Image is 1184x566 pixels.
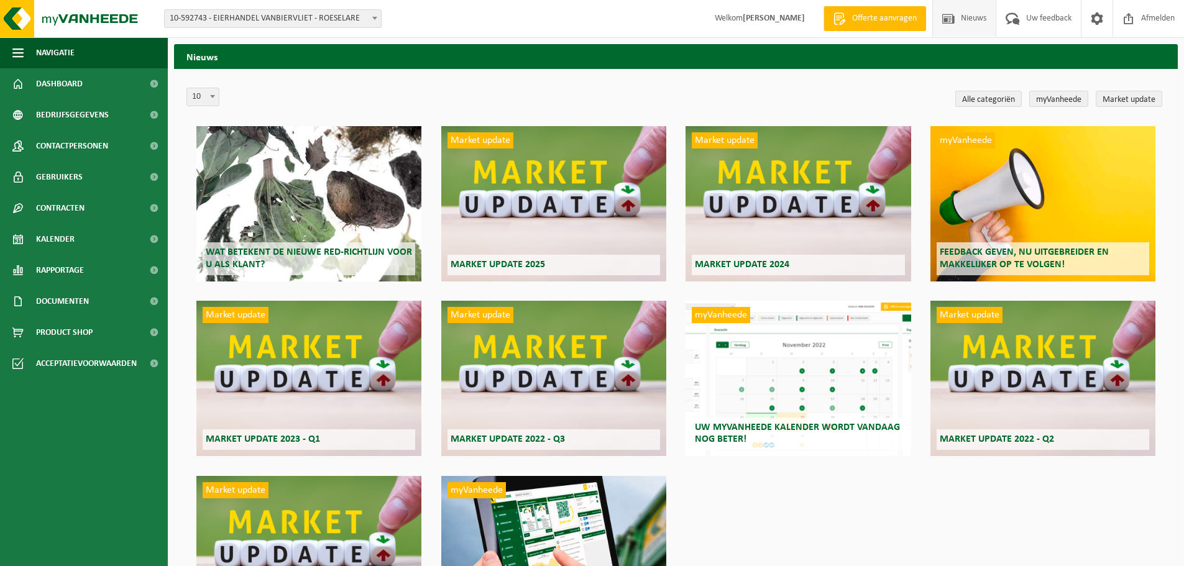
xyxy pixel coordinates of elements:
a: Market update [1096,91,1162,107]
span: myVanheede [937,132,995,148]
a: Market update Market update 2022 - Q2 [930,301,1155,456]
span: Market update 2022 - Q3 [451,434,565,444]
span: Wat betekent de nieuwe RED-richtlijn voor u als klant? [206,247,412,269]
span: Navigatie [36,37,75,68]
span: Market update [447,307,513,323]
a: myVanheede Uw myVanheede kalender wordt vandaag nog beter! [686,301,911,456]
span: Market update 2025 [451,260,545,270]
span: Market update [203,482,268,498]
span: Contracten [36,193,85,224]
span: Offerte aanvragen [849,12,920,25]
span: 10 [186,88,219,106]
a: Market update Market update 2022 - Q3 [441,301,666,456]
span: Dashboard [36,68,83,99]
span: Uw myVanheede kalender wordt vandaag nog beter! [695,422,900,444]
span: 10-592743 - EIERHANDEL VANBIERVLIET - ROESELARE [165,10,381,27]
span: Market update 2024 [695,260,789,270]
a: myVanheede [1029,91,1088,107]
span: myVanheede [447,482,506,498]
span: myVanheede [692,307,750,323]
a: Market update Market update 2025 [441,126,666,281]
span: Contactpersonen [36,130,108,162]
span: 10-592743 - EIERHANDEL VANBIERVLIET - ROESELARE [164,9,382,28]
span: Gebruikers [36,162,83,193]
span: Market update 2023 - Q1 [206,434,320,444]
span: Feedback geven, nu uitgebreider en makkelijker op te volgen! [940,247,1109,269]
span: Market update [203,307,268,323]
a: Wat betekent de nieuwe RED-richtlijn voor u als klant? [196,126,421,281]
span: Product Shop [36,317,93,348]
span: Market update 2022 - Q2 [940,434,1054,444]
span: Documenten [36,286,89,317]
span: Market update [692,132,758,148]
h2: Nieuws [174,44,1178,68]
span: 10 [187,88,219,106]
span: Market update [937,307,1003,323]
a: Market update Market update 2024 [686,126,911,281]
span: Kalender [36,224,75,255]
a: myVanheede Feedback geven, nu uitgebreider en makkelijker op te volgen! [930,126,1155,281]
span: Market update [447,132,513,148]
strong: [PERSON_NAME] [743,14,805,23]
span: Acceptatievoorwaarden [36,348,137,379]
a: Alle categoriën [955,91,1022,107]
span: Rapportage [36,255,84,286]
a: Market update Market update 2023 - Q1 [196,301,421,456]
span: Bedrijfsgegevens [36,99,109,130]
a: Offerte aanvragen [824,6,926,31]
